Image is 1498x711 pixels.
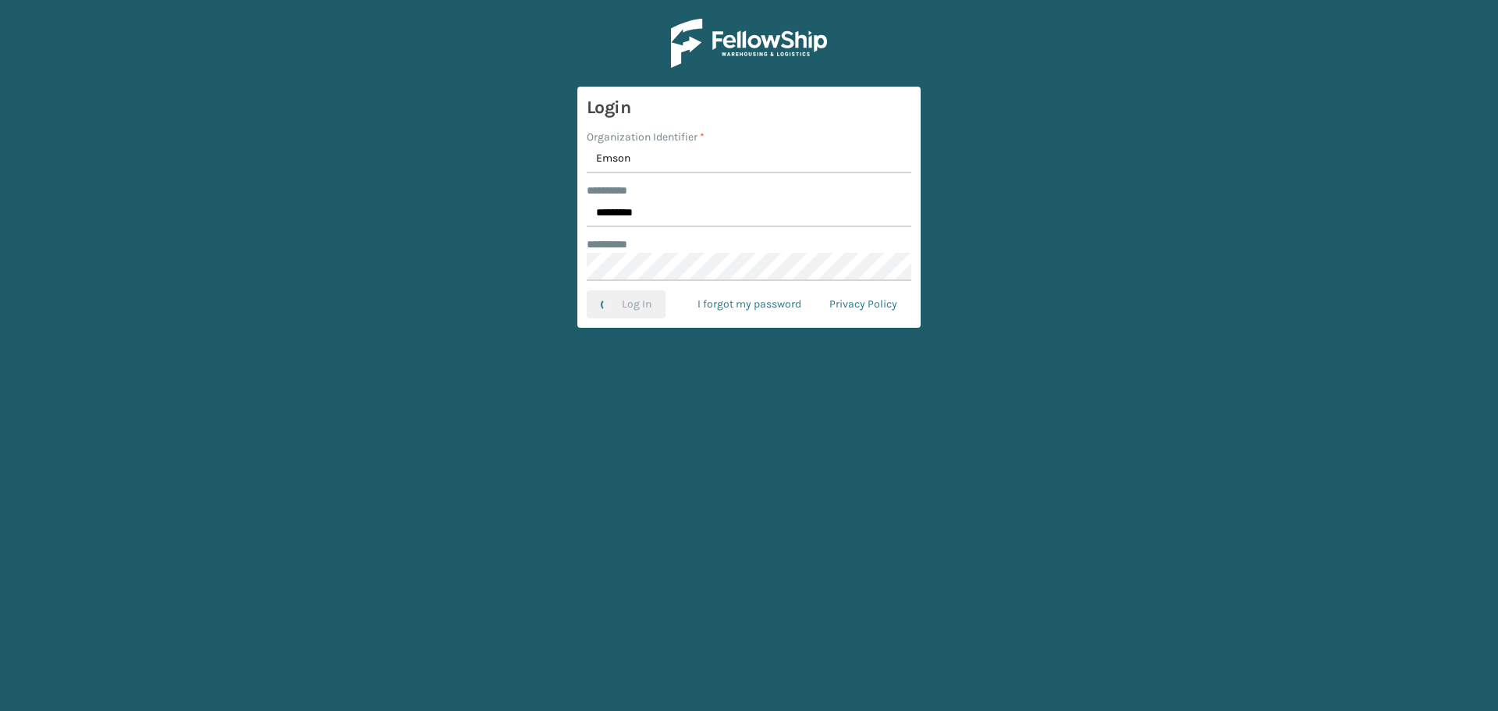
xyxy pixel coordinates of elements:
[815,290,911,318] a: Privacy Policy
[671,19,827,68] img: Logo
[683,290,815,318] a: I forgot my password
[587,129,705,145] label: Organization Identifier
[587,96,911,119] h3: Login
[587,290,666,318] button: Log In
